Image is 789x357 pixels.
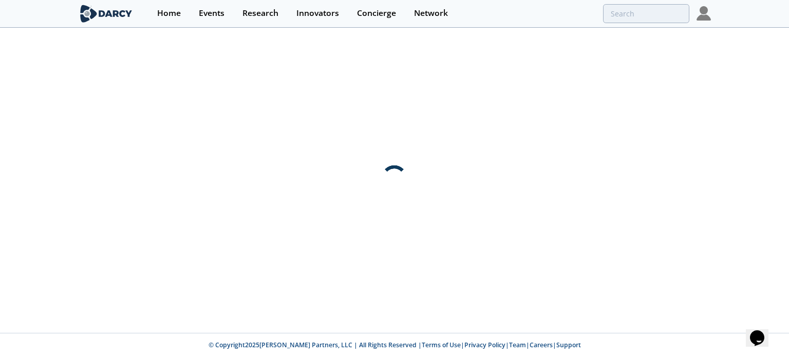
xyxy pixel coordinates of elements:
[697,6,711,21] img: Profile
[464,341,505,349] a: Privacy Policy
[509,341,526,349] a: Team
[242,9,278,17] div: Research
[78,5,134,23] img: logo-wide.svg
[414,9,448,17] div: Network
[603,4,689,23] input: Advanced Search
[14,341,775,350] p: © Copyright 2025 [PERSON_NAME] Partners, LLC | All Rights Reserved | | | | |
[530,341,553,349] a: Careers
[199,9,224,17] div: Events
[746,316,779,347] iframe: chat widget
[296,9,339,17] div: Innovators
[157,9,181,17] div: Home
[556,341,581,349] a: Support
[422,341,461,349] a: Terms of Use
[357,9,396,17] div: Concierge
